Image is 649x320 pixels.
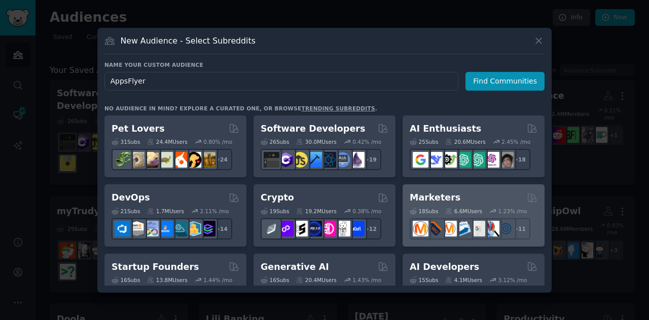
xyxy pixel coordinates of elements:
[112,276,140,284] div: 16 Sub s
[413,152,428,168] img: GoogleGeminiAI
[498,221,514,236] img: OnlineMarketing
[143,221,159,236] img: Docker_DevOps
[352,208,381,215] div: 0.38 % /mo
[427,152,443,168] img: DeepSeek
[498,276,527,284] div: 3.12 % /mo
[129,221,145,236] img: AWS_Certified_Experts
[352,276,381,284] div: 1.43 % /mo
[112,123,165,135] h2: Pet Lovers
[186,152,201,168] img: PetAdvice
[157,221,173,236] img: DevOpsLinks
[484,221,499,236] img: MarketingResearch
[261,123,365,135] h2: Software Developers
[470,152,485,168] img: chatgpt_prompts_
[455,221,471,236] img: Emailmarketing
[278,152,294,168] img: csharp
[264,152,279,168] img: software
[292,152,308,168] img: learnjavascript
[186,221,201,236] img: aws_cdk
[301,105,375,111] a: trending subreddits
[211,218,232,239] div: + 14
[115,152,130,168] img: herpetology
[104,105,377,112] div: No audience in mind? Explore a curated one, or browse .
[261,208,289,215] div: 19 Sub s
[335,152,350,168] img: AskComputerScience
[410,261,479,273] h2: AI Developers
[278,221,294,236] img: 0xPolygon
[112,191,150,204] h2: DevOps
[410,191,460,204] h2: Marketers
[296,208,336,215] div: 19.2M Users
[200,152,215,168] img: dogbreed
[264,221,279,236] img: ethfinance
[498,208,527,215] div: 1.23 % /mo
[112,261,199,273] h2: Startup Founders
[349,221,365,236] img: defi_
[292,221,308,236] img: ethstaker
[441,152,457,168] img: AItoolsCatalog
[410,138,438,145] div: 25 Sub s
[484,152,499,168] img: OpenAIDev
[445,208,482,215] div: 6.6M Users
[349,152,365,168] img: elixir
[147,138,187,145] div: 24.4M Users
[129,152,145,168] img: ballpython
[360,218,381,239] div: + 12
[413,221,428,236] img: content_marketing
[306,221,322,236] img: web3
[410,208,438,215] div: 18 Sub s
[112,138,140,145] div: 31 Sub s
[455,152,471,168] img: chatgpt_promptDesign
[171,152,187,168] img: cockatiel
[200,221,215,236] img: PlatformEngineers
[147,208,184,215] div: 1.7M Users
[147,276,187,284] div: 13.8M Users
[509,149,530,170] div: + 18
[465,72,545,91] button: Find Communities
[498,152,514,168] img: ArtificalIntelligence
[441,221,457,236] img: AskMarketing
[410,123,481,135] h2: AI Enthusiasts
[104,72,458,91] input: Pick a short name, like "Digital Marketers" or "Movie-Goers"
[104,61,545,68] h3: Name your custom audience
[115,221,130,236] img: azuredevops
[445,276,482,284] div: 4.1M Users
[445,138,485,145] div: 20.6M Users
[211,149,232,170] div: + 24
[470,221,485,236] img: googleads
[143,152,159,168] img: leopardgeckos
[112,208,140,215] div: 21 Sub s
[360,149,381,170] div: + 19
[427,221,443,236] img: bigseo
[171,221,187,236] img: platformengineering
[320,152,336,168] img: reactnative
[121,35,256,46] h3: New Audience - Select Subreddits
[157,152,173,168] img: turtle
[509,218,530,239] div: + 11
[410,276,438,284] div: 15 Sub s
[306,152,322,168] img: iOSProgramming
[352,138,381,145] div: 0.42 % /mo
[203,138,232,145] div: 0.80 % /mo
[200,208,229,215] div: 2.11 % /mo
[501,138,530,145] div: 2.45 % /mo
[320,221,336,236] img: defiblockchain
[203,276,232,284] div: 1.44 % /mo
[296,138,336,145] div: 30.0M Users
[296,276,336,284] div: 20.4M Users
[261,191,294,204] h2: Crypto
[261,276,289,284] div: 16 Sub s
[261,138,289,145] div: 26 Sub s
[261,261,329,273] h2: Generative AI
[335,221,350,236] img: CryptoNews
